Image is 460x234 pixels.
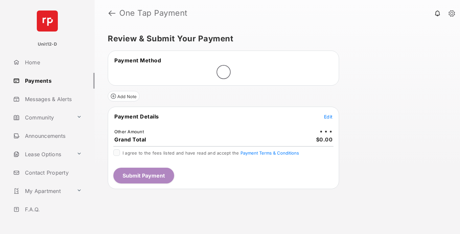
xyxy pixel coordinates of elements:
button: Edit [324,113,333,120]
span: I agree to the fees listed and have read and accept the [123,150,299,156]
h5: Review & Submit Your Payment [108,35,442,43]
button: I agree to the fees listed and have read and accept the [241,150,299,156]
a: F.A.Q. [11,202,95,217]
span: Payment Method [114,57,161,64]
a: Contact Property [11,165,95,181]
td: Other Amount [114,129,144,135]
p: Unit12-D [38,41,57,48]
a: Home [11,54,95,70]
a: My Apartment [11,183,74,199]
button: Submit Payment [113,168,174,183]
a: Announcements [11,128,95,144]
button: Add Note [108,91,140,101]
a: Lease Options [11,146,74,162]
strong: One Tap Payment [119,9,188,17]
a: Payments [11,73,95,89]
span: Payment Details [114,113,159,120]
img: svg+xml;base64,PHN2ZyB4bWxucz0iaHR0cDovL3d3dy53My5vcmcvMjAwMC9zdmciIHdpZHRoPSI2NCIgaGVpZ2h0PSI2NC... [37,11,58,32]
span: $0.00 [316,136,333,143]
a: Community [11,110,74,125]
span: Edit [324,114,333,119]
a: Messages & Alerts [11,91,95,107]
span: Grand Total [114,136,146,143]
